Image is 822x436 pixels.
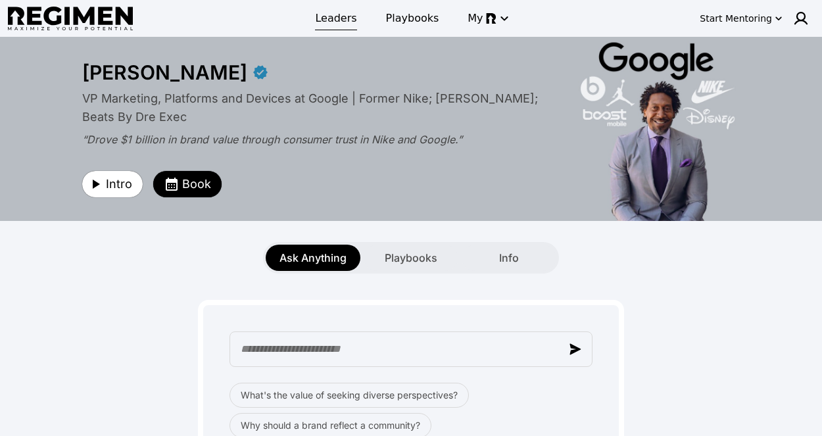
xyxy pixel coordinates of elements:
[82,132,549,147] div: “Drove $1 billion in brand value through consumer trust in Nike and Google.”
[153,171,222,197] button: Book
[315,11,356,26] span: Leaders
[8,7,133,31] img: Regimen logo
[386,11,439,26] span: Playbooks
[82,171,143,197] button: Intro
[82,89,549,126] div: VP Marketing, Platforms and Devices at Google | Former Nike; [PERSON_NAME]; Beats By Dre Exec
[266,245,360,271] button: Ask Anything
[364,245,458,271] button: Playbooks
[378,7,447,30] a: Playbooks
[307,7,364,30] a: Leaders
[82,61,247,84] div: [PERSON_NAME]
[468,11,483,26] span: My
[253,64,268,80] div: Verified partner - Daryl Butler
[462,245,556,271] button: Info
[106,175,132,193] span: Intro
[697,8,785,29] button: Start Mentoring
[279,250,347,266] span: Ask Anything
[182,175,211,193] span: Book
[700,12,772,25] div: Start Mentoring
[569,343,581,355] img: send message
[230,383,469,408] button: What's the value of seeking diverse perspectives?
[385,250,437,266] span: Playbooks
[460,7,514,30] button: My
[499,250,519,266] span: Info
[793,11,809,26] img: user icon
